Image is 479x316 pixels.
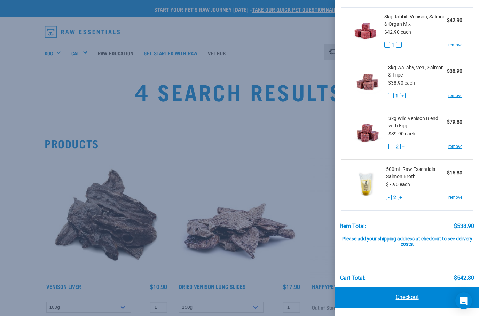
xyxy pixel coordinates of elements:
[448,194,462,200] a: remove
[352,13,379,49] img: Rabbit, Venison, Salmon & Organ Mix
[448,93,462,99] a: remove
[386,195,392,200] button: -
[454,223,474,229] div: $538.90
[447,68,462,74] strong: $38.90
[388,131,415,136] span: $39.90 each
[393,194,396,201] span: 2
[340,229,474,247] div: Please add your shipping address at checkout to see delivery costs.
[448,143,462,150] a: remove
[447,119,462,125] strong: $79.80
[340,223,366,229] div: Item Total:
[388,93,394,98] button: -
[384,42,390,48] button: -
[447,170,462,175] strong: $15.80
[455,292,472,309] div: Open Intercom Messenger
[398,195,403,200] button: +
[352,166,381,202] img: Raw Essentials Salmon Broth
[396,42,402,48] button: +
[384,13,447,28] span: 3kg Rabbit, Venison, Salmon & Organ Mix
[395,92,398,100] span: 1
[400,144,406,149] button: +
[386,166,447,180] span: 500mL Raw Essentials Salmon Broth
[447,17,462,23] strong: $42.90
[388,64,447,79] span: 3kg Wallaby, Veal, Salmon & Tripe
[396,143,399,150] span: 2
[352,115,383,151] img: Wild Venison Blend with Egg
[352,64,383,100] img: Wallaby, Veal, Salmon & Tripe
[340,275,366,281] div: Cart total:
[388,80,415,86] span: $38.90 each
[388,144,394,149] button: -
[388,115,447,129] span: 3kg Wild Venison Blend with Egg
[384,29,411,35] span: $42.90 each
[335,287,479,308] a: Checkout
[454,275,474,281] div: $542.80
[400,93,406,98] button: +
[448,42,462,48] a: remove
[386,182,410,187] span: $7.90 each
[392,41,394,49] span: 1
